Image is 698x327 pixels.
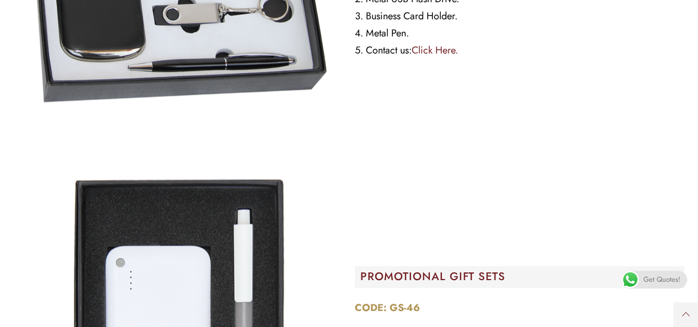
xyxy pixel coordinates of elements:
[355,25,685,42] li: Metal Pen.
[355,42,685,59] li: Contact us:
[355,300,420,314] strong: CODE: GS-46
[412,43,458,57] a: Click Here.
[355,8,685,25] li: Business Card Holder.
[643,271,680,288] span: Get Quotes!
[360,271,685,282] h2: PROMOTIONAL GIFT SETS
